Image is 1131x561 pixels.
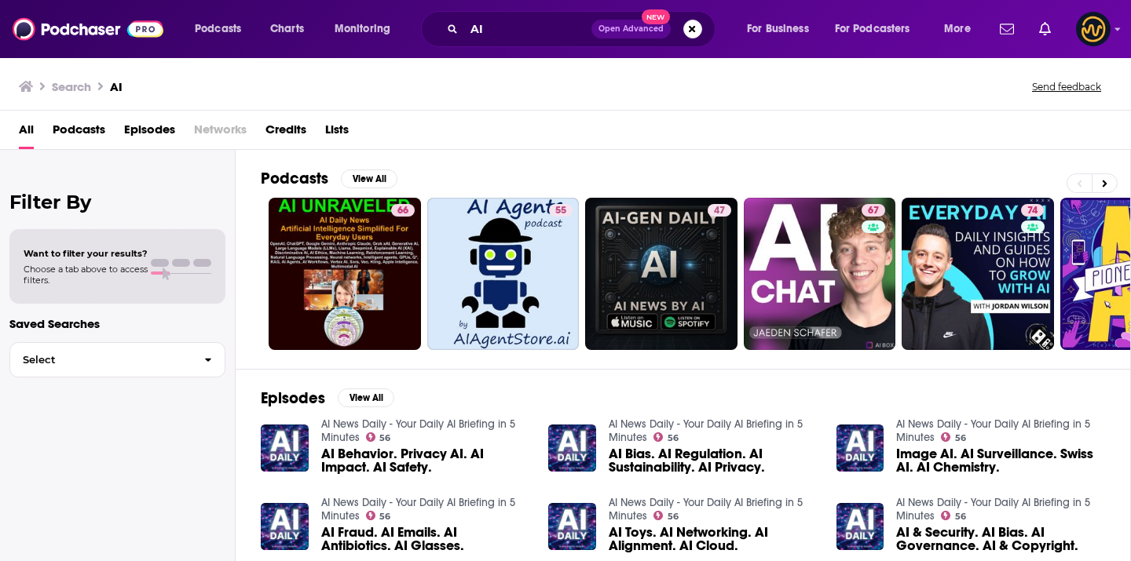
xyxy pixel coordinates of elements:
a: AI News Daily - Your Daily AI Briefing in 5 Minutes [896,417,1090,444]
h2: Podcasts [261,169,328,188]
img: Podchaser - Follow, Share and Rate Podcasts [13,14,163,44]
button: Send feedback [1027,80,1106,93]
a: 47 [585,198,738,350]
span: Charts [270,18,304,40]
a: 74 [1021,204,1044,217]
button: open menu [184,16,262,42]
a: 56 [366,511,391,520]
span: 56 [379,513,390,520]
a: All [19,117,34,149]
a: 56 [366,432,391,442]
span: 56 [955,435,966,442]
a: Podcasts [53,117,105,149]
a: AI News Daily - Your Daily AI Briefing in 5 Minutes [896,496,1090,523]
a: PodcastsView All [261,169,397,188]
a: 55 [549,204,573,217]
button: Open AdvancedNew [591,20,671,38]
a: AI News Daily - Your Daily AI Briefing in 5 Minutes [321,496,515,523]
h2: Filter By [9,191,225,213]
span: 56 [668,513,679,520]
span: Choose a tab above to access filters. [24,264,148,286]
span: 55 [555,203,566,219]
div: Search podcasts, credits, & more... [436,11,730,47]
a: AI News Daily - Your Daily AI Briefing in 5 Minutes [321,417,515,444]
a: 67 [744,198,896,350]
button: View All [338,388,394,407]
a: 67 [862,204,885,217]
a: 55 [427,198,580,350]
img: AI Toys. AI Networking. AI Alignment. AI Cloud. [548,503,596,551]
a: Image AI. AI Surveillance. Swiss AI. AI Chemistry. [896,447,1105,474]
span: Select [10,355,192,365]
h3: Search [52,79,91,94]
span: 66 [397,203,408,219]
span: 56 [955,513,966,520]
span: 74 [1027,203,1038,219]
a: 56 [941,511,966,520]
img: AI Behavior. Privacy AI. AI Impact. AI Safety. [261,424,309,472]
button: open menu [324,16,411,42]
button: View All [341,169,397,188]
a: Show notifications dropdown [994,16,1020,42]
span: Podcasts [195,18,241,40]
a: AI & Security. AI Bias. AI Governance. AI & Copyright. [896,526,1105,552]
a: EpisodesView All [261,388,394,408]
p: Saved Searches [9,316,225,331]
a: 47 [708,204,731,217]
a: Episodes [124,117,175,149]
span: Logged in as LowerStreet [1076,12,1111,46]
span: New [642,9,670,24]
span: More [944,18,971,40]
h3: AI [110,79,123,94]
span: For Podcasters [835,18,910,40]
a: 56 [653,511,679,520]
a: AI News Daily - Your Daily AI Briefing in 5 Minutes [609,496,803,523]
img: AI & Security. AI Bias. AI Governance. AI & Copyright. [836,503,884,551]
span: 67 [868,203,879,219]
input: Search podcasts, credits, & more... [464,16,591,42]
span: Monitoring [335,18,390,40]
img: AI Fraud. AI Emails. AI Antibiotics. AI Glasses. [261,503,309,551]
img: User Profile [1076,12,1111,46]
a: 74 [902,198,1054,350]
span: Open Advanced [598,25,664,33]
a: 56 [941,432,966,442]
span: 56 [379,435,390,442]
span: 47 [714,203,725,219]
button: open menu [825,16,933,42]
a: AI Toys. AI Networking. AI Alignment. AI Cloud. [609,526,818,552]
button: Select [9,342,225,377]
img: Image AI. AI Surveillance. Swiss AI. AI Chemistry. [836,424,884,472]
h2: Episodes [261,388,325,408]
a: AI Behavior. Privacy AI. AI Impact. AI Safety. [321,447,530,474]
a: Lists [325,117,349,149]
a: 66 [269,198,421,350]
button: Show profile menu [1076,12,1111,46]
a: Credits [265,117,306,149]
button: open menu [933,16,990,42]
a: Charts [260,16,313,42]
a: 66 [391,204,415,217]
a: AI Fraud. AI Emails. AI Antibiotics. AI Glasses. [321,526,530,552]
span: Networks [194,117,247,149]
a: 56 [653,432,679,442]
a: AI Bias. AI Regulation. AI Sustainability. AI Privacy. [609,447,818,474]
span: 56 [668,435,679,442]
a: AI News Daily - Your Daily AI Briefing in 5 Minutes [609,417,803,444]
